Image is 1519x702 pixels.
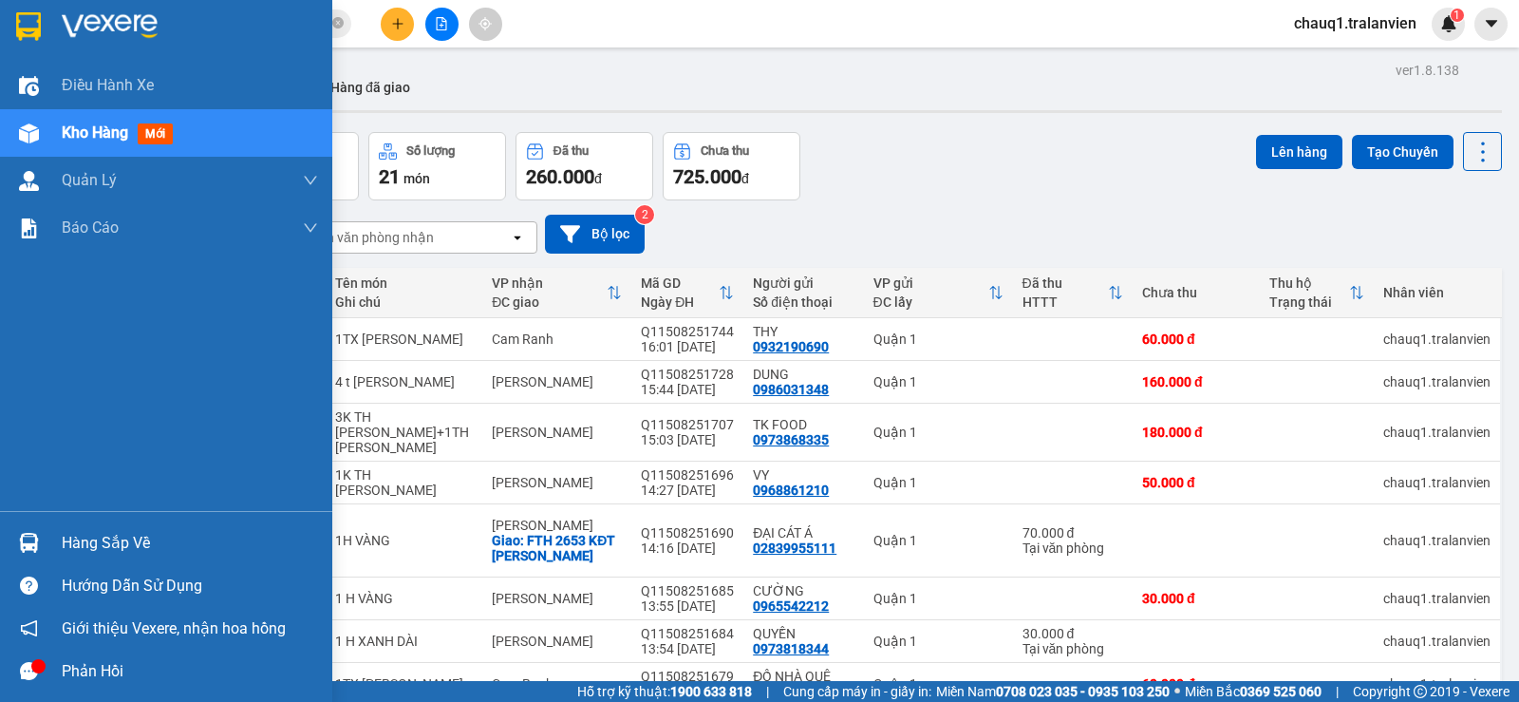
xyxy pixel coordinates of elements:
[1260,268,1374,318] th: Toggle SortBy
[1142,425,1250,440] div: 180.000 đ
[138,123,173,144] span: mới
[24,123,69,212] b: Trà Lan Viên
[62,216,119,239] span: Báo cáo
[1013,268,1133,318] th: Toggle SortBy
[641,367,734,382] div: Q11508251728
[701,144,749,158] div: Chưa thu
[1269,294,1349,310] div: Trạng thái
[335,634,474,649] div: 1 H XANH DÀI
[1279,11,1432,35] span: chauq1.tralanvien
[492,425,622,440] div: [PERSON_NAME]
[873,676,1003,692] div: Quận 1
[1336,681,1339,702] span: |
[403,171,430,186] span: món
[753,382,829,397] div: 0986031348
[753,294,853,310] div: Số điện thoại
[492,275,607,291] div: VP nhận
[62,168,117,192] span: Quản Lý
[783,681,931,702] span: Cung cấp máy in - giấy in:
[62,73,154,97] span: Điều hành xe
[641,598,734,614] div: 13:55 [DATE]
[631,268,743,318] th: Toggle SortBy
[19,533,39,553] img: warehouse-icon
[62,572,318,600] div: Hướng dẫn sử dụng
[641,626,734,641] div: Q11508251684
[1383,475,1491,490] div: chauq1.tralanvien
[864,268,1013,318] th: Toggle SortBy
[673,165,741,188] span: 725.000
[753,467,853,483] div: VY
[303,220,318,236] span: down
[303,228,434,247] div: Chọn văn phòng nhận
[1383,634,1491,649] div: chauq1.tralanvien
[62,617,286,640] span: Giới thiệu Vexere, nhận hoa hồng
[1022,275,1108,291] div: Đã thu
[1142,374,1250,389] div: 160.000 đ
[753,275,853,291] div: Người gửi
[335,467,474,498] div: 1K TH VÀNG
[753,641,829,656] div: 0973818344
[873,374,1003,389] div: Quận 1
[553,144,589,158] div: Đã thu
[492,676,622,692] div: Cam Ranh
[873,425,1003,440] div: Quận 1
[1142,591,1250,606] div: 30.000 đ
[670,684,752,699] strong: 1900 633 818
[641,432,734,447] div: 15:03 [DATE]
[753,626,853,641] div: QUYỀN
[492,634,622,649] div: [PERSON_NAME]
[753,669,853,684] div: ĐỒ NHÀ QUÊ
[753,417,853,432] div: TK FOOD
[379,165,400,188] span: 21
[1174,688,1180,695] span: ⚪️
[406,144,455,158] div: Số lượng
[482,268,631,318] th: Toggle SortBy
[1022,626,1123,641] div: 30.000 đ
[753,432,829,447] div: 0973868335
[873,275,988,291] div: VP gửi
[425,8,459,41] button: file-add
[19,218,39,238] img: solution-icon
[1383,533,1491,548] div: chauq1.tralanvien
[873,332,1003,347] div: Quận 1
[594,171,602,186] span: đ
[1142,676,1250,692] div: 60.000 đ
[635,205,654,224] sup: 2
[492,533,622,563] div: Giao: FTH 2653 KĐT LÊ HỒNG PHONG
[663,132,800,200] button: Chưa thu725.000đ
[332,17,344,28] span: close-circle
[159,90,261,114] li: (c) 2017
[1022,641,1123,656] div: Tại văn phòng
[1383,425,1491,440] div: chauq1.tralanvien
[641,275,719,291] div: Mã GD
[936,681,1170,702] span: Miền Nam
[1185,681,1322,702] span: Miền Bắc
[1396,60,1459,81] div: ver 1.8.138
[753,541,836,556] div: 02839955111
[741,171,749,186] span: đ
[873,533,1003,548] div: Quận 1
[19,123,39,143] img: warehouse-icon
[492,332,622,347] div: Cam Ranh
[20,662,38,680] span: message
[335,275,474,291] div: Tên món
[753,324,853,339] div: THY
[117,28,188,216] b: Trà Lan Viên - Gửi khách hàng
[1483,15,1500,32] span: caret-down
[492,475,622,490] div: [PERSON_NAME]
[753,598,829,614] div: 0965542212
[1269,275,1349,291] div: Thu hộ
[577,681,752,702] span: Hỗ trợ kỹ thuật:
[469,8,502,41] button: aim
[16,12,41,41] img: logo-vxr
[20,577,38,595] span: question-circle
[492,591,622,606] div: [PERSON_NAME]
[641,467,734,483] div: Q11508251696
[873,475,1003,490] div: Quận 1
[641,483,734,498] div: 14:27 [DATE]
[641,583,734,598] div: Q11508251685
[1142,475,1250,490] div: 50.000 đ
[1352,135,1453,169] button: Tạo Chuyến
[303,173,318,188] span: down
[391,17,404,30] span: plus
